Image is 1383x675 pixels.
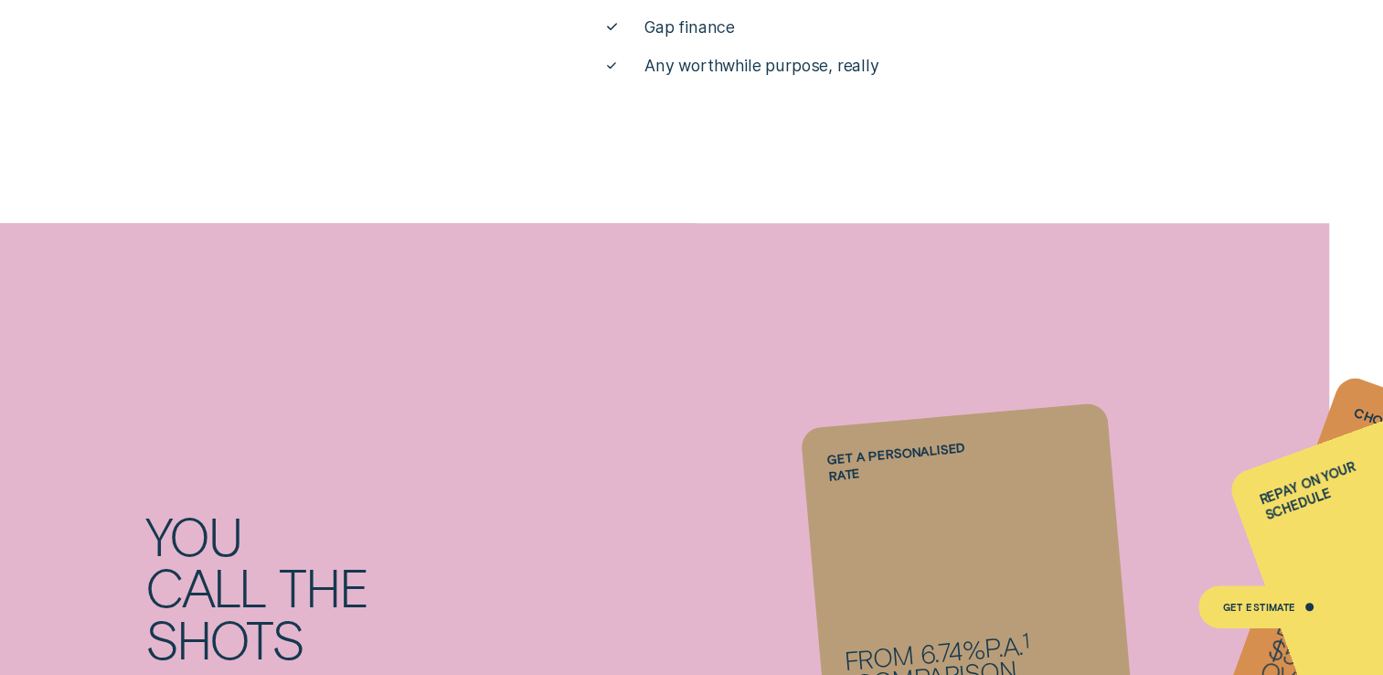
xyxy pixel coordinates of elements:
span: Gap finance [644,16,735,38]
div: You call the shots [145,509,683,665]
a: Get Estimate [1198,585,1330,629]
span: Any worthwhile purpose, really [644,55,879,77]
h2: You call the shots [138,509,692,665]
